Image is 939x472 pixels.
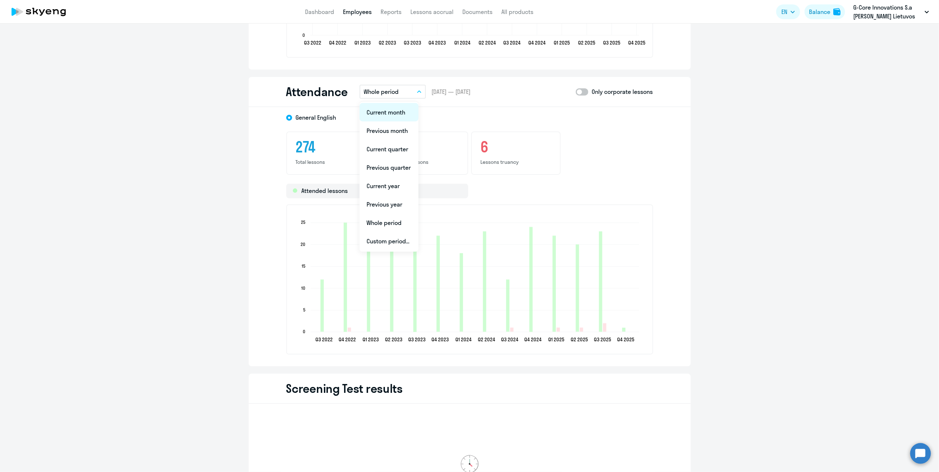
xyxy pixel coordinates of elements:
[432,88,471,96] span: [DATE] — [DATE]
[388,138,459,156] h3: 268
[809,7,830,16] div: Balance
[301,285,305,291] text: 10
[360,85,426,99] button: Whole period
[301,220,305,225] text: 25
[343,8,372,15] a: Employees
[286,381,403,396] h2: Screening Test results
[853,3,922,21] p: G-Core Innovations S.a [PERSON_NAME] Lietuvos filialas, G-core
[303,307,305,313] text: 5
[599,232,602,332] path: 2025-08-18T22:00:00.000Z Attended lessons 23
[354,39,371,46] text: Q1 2023
[849,3,933,21] button: G-Core Innovations S.a [PERSON_NAME] Lietuvos filialas, G-core
[554,39,570,46] text: Q1 2025
[501,336,518,343] text: Q3 2024
[781,7,787,16] span: EN
[379,184,468,198] div: Truancy
[286,84,348,99] h2: Attendance
[628,39,645,46] text: Q4 2025
[385,336,402,343] text: Q2 2023
[454,39,470,46] text: Q1 2024
[362,336,379,343] text: Q1 2023
[431,336,449,343] text: Q4 2023
[455,336,472,343] text: Q1 2024
[594,336,611,343] text: Q3 2025
[805,4,845,19] button: Balancebalance
[390,244,393,332] path: 2023-06-29T22:00:00.000Z Attended lessons 20
[315,336,333,343] text: Q3 2022
[437,236,440,332] path: 2023-12-17T23:00:00.000Z Attended lessons 22
[529,227,533,332] path: 2024-12-19T23:00:00.000Z Attended lessons 24
[296,113,336,121] span: General English
[413,218,417,332] path: 2023-09-27T22:00:00.000Z Attended lessons 26
[576,244,579,332] path: 2025-05-22T22:00:00.000Z Attended lessons 20
[603,39,620,46] text: Q3 2025
[501,8,533,15] a: All products
[329,39,346,46] text: Q4 2022
[381,8,402,15] a: Reports
[320,279,324,332] path: 2022-09-29T22:00:00.000Z Attended lessons 12
[408,336,425,343] text: Q3 2023
[506,279,509,332] path: 2024-09-01T22:00:00.000Z Attended lessons 12
[557,328,560,332] path: 2025-02-18T23:00:00.000Z Truancy 1
[478,39,495,46] text: Q2 2024
[503,39,521,46] text: Q3 2024
[462,8,493,15] a: Documents
[617,336,634,343] text: Q4 2025
[302,32,305,38] text: 0
[481,138,551,156] h3: 6
[428,39,446,46] text: Q4 2023
[478,336,495,343] text: Q2 2024
[388,159,459,165] p: Attended lessons
[301,242,305,247] text: 20
[592,87,653,96] p: Only corporate lessons
[548,336,564,343] text: Q1 2025
[603,323,606,332] path: 2025-08-18T22:00:00.000Z Truancy 2
[510,328,514,332] path: 2024-09-01T22:00:00.000Z Truancy 1
[364,87,399,96] p: Whole period
[302,264,305,269] text: 15
[483,232,486,332] path: 2024-06-24T22:00:00.000Z Attended lessons 23
[578,39,595,46] text: Q2 2025
[833,8,841,15] img: balance
[296,138,366,156] h3: 274
[303,329,305,335] text: 0
[776,4,800,19] button: EN
[524,336,542,343] text: Q4 2024
[339,336,356,343] text: Q4 2022
[622,328,626,332] path: 2025-09-30T22:00:00.000Z Attended lessons 1
[580,328,583,332] path: 2025-05-22T22:00:00.000Z Truancy 1
[481,159,551,165] p: Lessons truancy
[571,336,588,343] text: Q2 2025
[410,8,453,15] a: Lessons accrual
[360,102,418,252] ul: EN
[403,39,421,46] text: Q3 2023
[344,223,347,332] path: 2022-11-10T23:00:00.000Z Attended lessons 25
[367,244,370,332] path: 2023-03-26T22:00:00.000Z Attended lessons 20
[296,159,366,165] p: Total lessons
[379,39,396,46] text: Q2 2023
[553,236,556,332] path: 2025-02-18T23:00:00.000Z Attended lessons 22
[528,39,546,46] text: Q4 2024
[348,328,351,332] path: 2022-11-10T23:00:00.000Z Truancy 1
[286,184,376,198] div: Attended lessons
[305,8,334,15] a: Dashboard
[304,39,321,46] text: Q3 2022
[460,253,463,332] path: 2024-03-28T23:00:00.000Z Attended lessons 18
